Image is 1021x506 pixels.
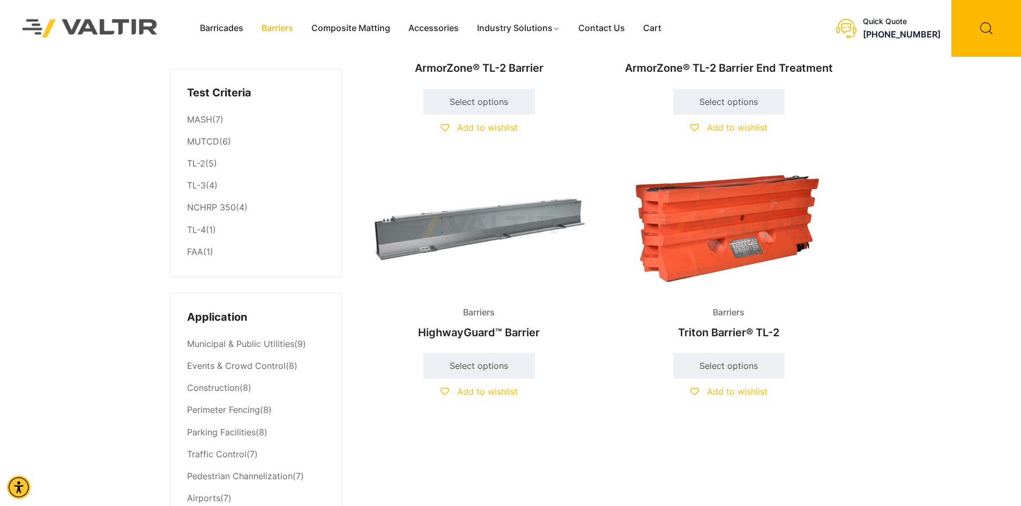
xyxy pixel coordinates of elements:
a: Select options for “ArmorZone® TL-2 Barrier End Treatment” [673,89,785,115]
span: Barriers [455,305,503,321]
a: Composite Matting [302,20,399,36]
h2: HighwayGuard™ Barrier [363,321,595,344]
a: Events & Crowd Control [187,360,286,371]
a: Industry Solutions [468,20,569,36]
a: Airports [187,493,220,503]
img: Valtir Rentals [8,5,172,51]
a: BarriersHighwayGuard™ Barrier [363,157,595,344]
a: Pedestrian Channelization [187,471,293,481]
span: Add to wishlist [457,122,518,133]
a: FAA [187,246,203,257]
span: Barriers [705,305,752,321]
img: Barriers [363,157,595,296]
a: Add to wishlist [441,386,518,397]
span: Add to wishlist [457,386,518,397]
a: MASH [187,114,212,125]
a: Barricades [191,20,252,36]
li: (9) [187,334,325,356]
a: TL-3 [187,180,206,191]
h4: Test Criteria [187,85,325,101]
a: Select options for “ArmorZone® TL-2 Barrier” [423,89,535,115]
a: Cart [634,20,670,36]
li: (8) [187,356,325,377]
h2: Triton Barrier® TL-2 [613,321,845,344]
li: (4) [187,197,325,219]
div: Accessibility Menu [7,475,31,499]
span: Add to wishlist [707,122,767,133]
a: Traffic Control [187,449,247,459]
div: Quick Quote [863,17,941,26]
a: Barriers [252,20,302,36]
a: Add to wishlist [690,386,767,397]
li: (4) [187,175,325,197]
a: NCHRP 350 [187,202,236,213]
li: (7) [187,109,325,131]
a: Parking Facilities [187,427,256,437]
li: (5) [187,153,325,175]
a: MUTCD [187,136,219,147]
a: Municipal & Public Utilities [187,338,294,349]
a: Construction [187,382,240,393]
a: TL-4 [187,224,206,235]
h2: ArmorZone® TL-2 Barrier [363,56,595,80]
a: Perimeter Fencing [187,404,260,415]
a: call (888) 496-3625 [863,29,941,40]
a: Add to wishlist [441,122,518,133]
span: Add to wishlist [707,386,767,397]
li: (8) [187,399,325,421]
li: (7) [187,465,325,487]
li: (8) [187,377,325,399]
a: TL-2 [187,158,205,169]
li: (1) [187,241,325,260]
a: BarriersTriton Barrier® TL-2 [613,157,845,344]
li: (1) [187,219,325,241]
h2: ArmorZone® TL-2 Barrier End Treatment [613,56,845,80]
a: Add to wishlist [690,122,767,133]
img: Barriers [613,157,845,296]
a: Contact Us [569,20,634,36]
li: (6) [187,131,325,153]
a: Select options for “HighwayGuard™ Barrier” [423,353,535,379]
a: Accessories [399,20,468,36]
a: Select options for “Triton Barrier® TL-2” [673,353,785,379]
h4: Application [187,309,325,326]
li: (8) [187,421,325,443]
li: (7) [187,443,325,465]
